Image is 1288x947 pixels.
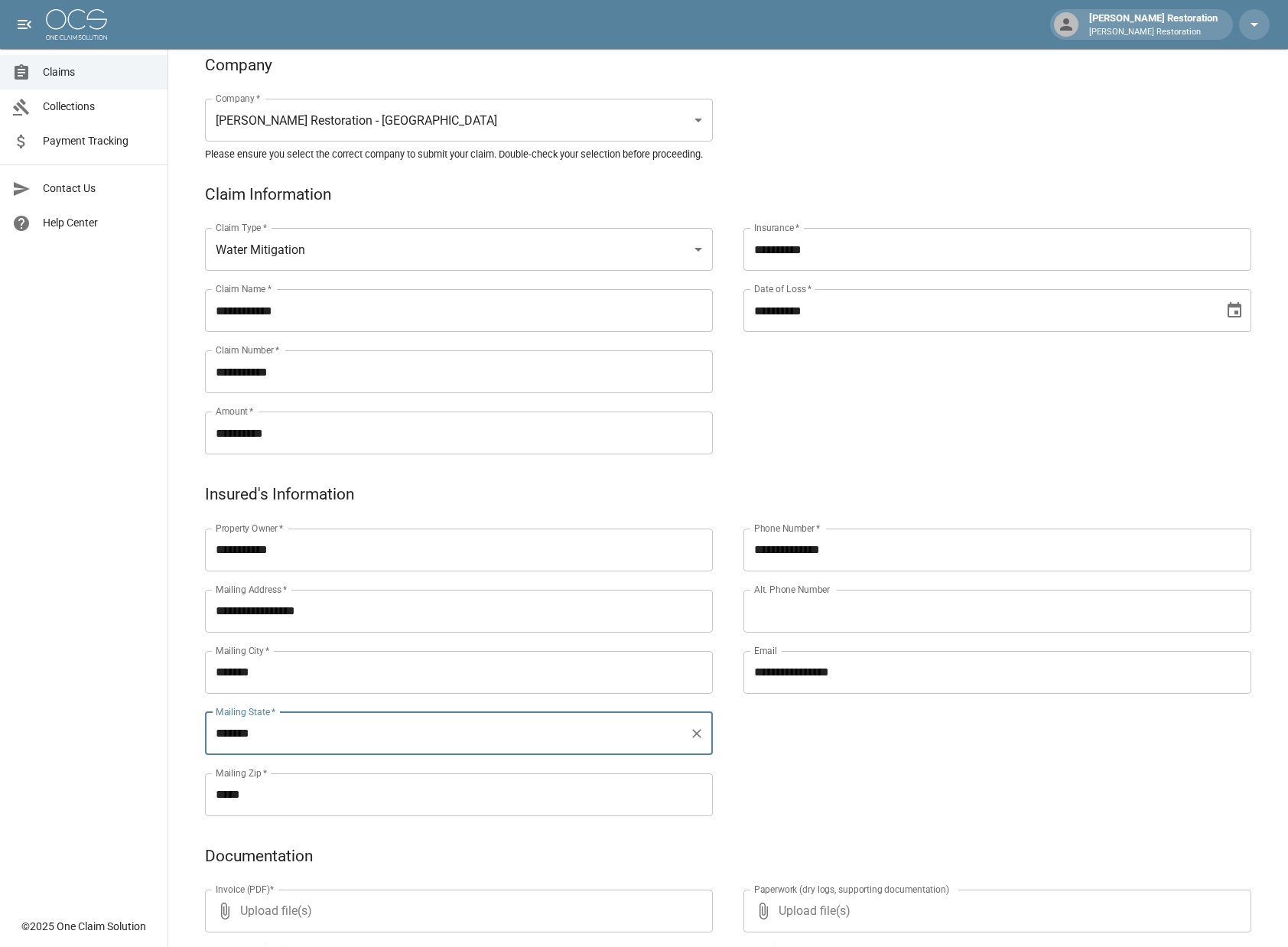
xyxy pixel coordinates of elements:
label: Date of Loss [754,282,812,295]
label: Alt. Phone Number [754,583,830,596]
div: Water Mitigation [205,228,713,271]
div: [PERSON_NAME] Restoration - [GEOGRAPHIC_DATA] [205,99,713,142]
label: Claim Type [216,221,267,234]
label: Property Owner [216,522,284,535]
label: Mailing State [216,705,275,718]
label: Insurance [754,221,799,234]
img: ocs-logo-white-transparent.png [46,9,107,40]
label: Claim Name [216,282,272,295]
button: open drawer [9,9,40,40]
span: Contact Us [43,181,155,197]
label: Phone Number [754,522,820,535]
p: [PERSON_NAME] Restoration [1089,26,1218,39]
div: [PERSON_NAME] Restoration [1083,11,1224,38]
span: Claims [43,64,155,80]
span: Collections [43,99,155,115]
span: Upload file(s) [240,890,672,932]
span: Help Center [43,215,155,231]
label: Company [216,92,261,105]
label: Email [754,644,777,657]
h5: Please ensure you select the correct company to submit your claim. Double-check your selection be... [205,148,1251,161]
label: Claim Number [216,343,279,356]
span: Payment Tracking [43,133,155,149]
label: Invoice (PDF)* [216,883,275,896]
button: Clear [686,723,707,744]
button: Choose date, selected date is Aug 9, 2025 [1219,295,1250,326]
label: Mailing Address [216,583,287,596]
span: Upload file(s) [779,890,1210,932]
div: © 2025 One Claim Solution [21,919,146,934]
label: Mailing City [216,644,270,657]
label: Mailing Zip [216,766,268,779]
label: Paperwork (dry logs, supporting documentation) [754,883,949,896]
label: Amount [216,405,254,418]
